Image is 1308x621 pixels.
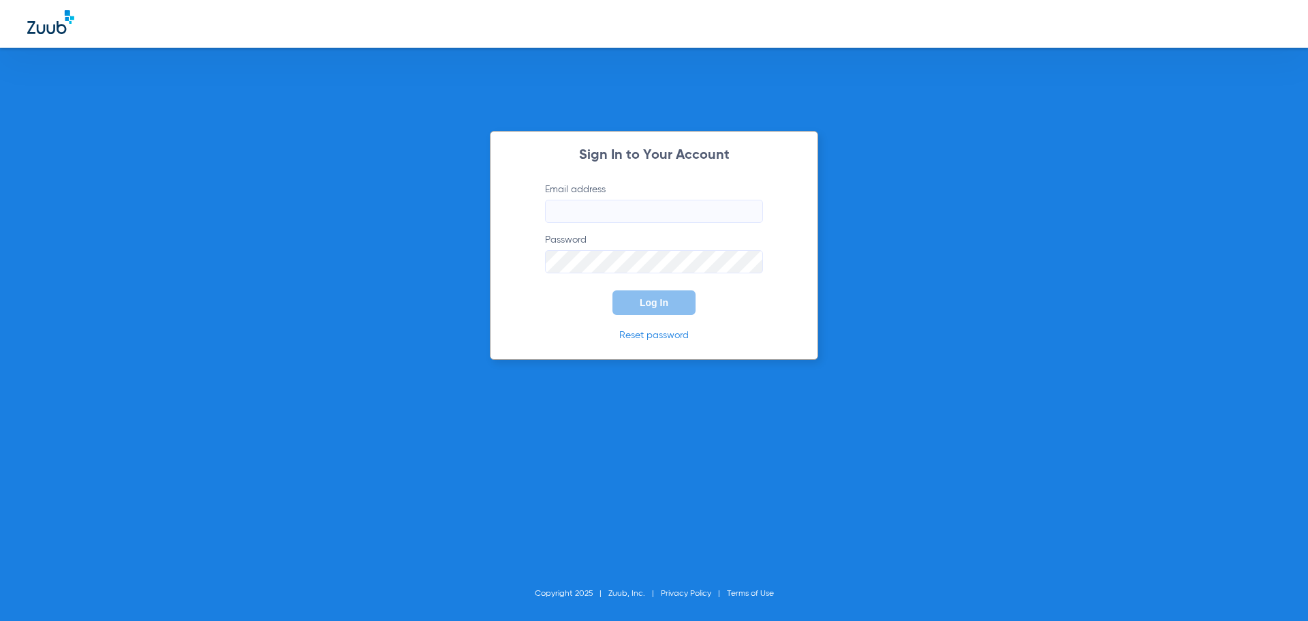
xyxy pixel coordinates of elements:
li: Copyright 2025 [535,587,608,601]
input: Email address [545,200,763,223]
label: Email address [545,183,763,223]
img: Zuub Logo [27,10,74,34]
input: Password [545,250,763,273]
span: Log In [640,297,668,308]
label: Password [545,233,763,273]
h2: Sign In to Your Account [525,149,783,162]
li: Zuub, Inc. [608,587,661,601]
button: Log In [612,290,696,315]
a: Reset password [619,331,689,340]
a: Terms of Use [727,590,774,598]
a: Privacy Policy [661,590,711,598]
